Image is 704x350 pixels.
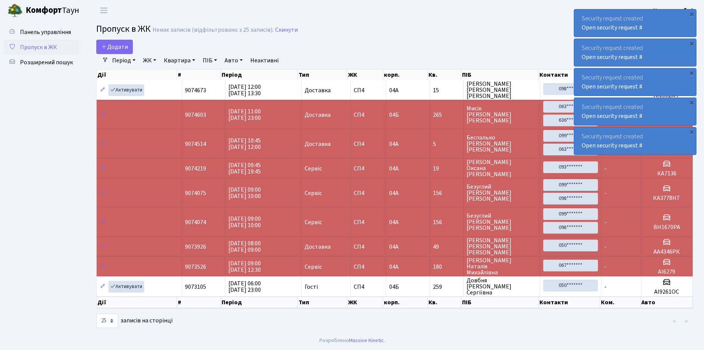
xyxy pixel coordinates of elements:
[582,53,642,61] a: Open security request #
[347,297,383,308] th: ЖК
[467,237,536,256] span: [PERSON_NAME] [PERSON_NAME] [PERSON_NAME]
[354,219,383,225] span: СП4
[433,219,460,225] span: 156
[305,190,322,196] span: Сервіс
[305,87,331,93] span: Доставка
[94,4,113,17] button: Переключити навігацію
[140,54,159,67] a: ЖК
[161,54,198,67] a: Квартира
[222,54,246,67] a: Авто
[185,263,206,271] span: 9073526
[428,70,462,80] th: Кв.
[354,190,383,196] span: СП4
[688,10,695,18] div: ×
[574,9,696,37] div: Security request created
[354,264,383,270] span: СП4
[467,184,536,202] span: Безуглий [PERSON_NAME] [PERSON_NAME]
[247,54,282,67] a: Неактивні
[539,70,601,80] th: Контакти
[383,297,428,308] th: корп.
[354,244,383,250] span: СП4
[688,99,695,106] div: ×
[389,86,399,94] span: 04А
[305,219,322,225] span: Сервіс
[688,128,695,136] div: ×
[185,243,206,251] span: 9073926
[688,40,695,47] div: ×
[644,288,689,296] h5: АІ9261ОС
[574,39,696,66] div: Security request created
[177,70,221,80] th: #
[574,68,696,96] div: Security request created
[319,336,385,345] div: Розроблено .
[228,107,261,122] span: [DATE] 11:00 [DATE] 23:00
[109,54,139,67] a: Період
[574,127,696,155] div: Security request created
[97,70,177,80] th: Дії
[228,83,261,98] span: [DATE] 12:00 [DATE] 13:30
[433,166,460,172] span: 19
[428,297,462,308] th: Кв.
[467,159,536,177] span: [PERSON_NAME] Оксана [PERSON_NAME]
[298,297,347,308] th: Тип
[467,213,536,231] span: Безуглий [PERSON_NAME] [PERSON_NAME]
[644,170,689,177] h5: КА7136
[305,141,331,147] span: Доставка
[354,87,383,93] span: СП4
[582,82,642,91] a: Open security request #
[228,186,261,200] span: [DATE] 09:00 [DATE] 10:00
[433,190,460,196] span: 156
[4,25,79,40] a: Панель управління
[305,264,322,270] span: Сервіс
[467,81,536,99] span: [PERSON_NAME] [PERSON_NAME] [PERSON_NAME]
[20,43,57,51] span: Пропуск в ЖК
[8,3,23,18] img: logo.png
[433,284,460,290] span: 259
[305,112,331,118] span: Доставка
[688,69,695,77] div: ×
[467,257,536,276] span: [PERSON_NAME] Наталія Михайлівна
[97,297,177,308] th: Дії
[185,189,206,197] span: 9074075
[298,70,347,80] th: Тип
[101,43,128,51] span: Додати
[389,164,399,173] span: 04А
[604,164,607,173] span: -
[185,140,206,148] span: 9074514
[185,111,206,119] span: 9074603
[644,268,689,276] h5: АІ6279
[604,218,607,226] span: -
[200,54,220,67] a: ПІБ
[305,284,318,290] span: Гості
[604,243,607,251] span: -
[389,263,399,271] span: 04А
[228,161,261,176] span: [DATE] 09:45 [DATE] 19:45
[20,28,71,36] span: Панель управління
[305,166,322,172] span: Сервіс
[389,111,399,119] span: 04Б
[389,189,399,197] span: 04А
[228,215,261,229] span: [DATE] 09:00 [DATE] 10:00
[467,135,536,153] span: Беспалько [PERSON_NAME] [PERSON_NAME]
[354,166,383,172] span: СП4
[20,58,73,67] span: Розширений пошук
[389,243,399,251] span: 04А
[4,40,79,55] a: Пропуск в ЖК
[644,248,689,256] h5: АА4346РК
[389,140,399,148] span: 04А
[604,189,607,197] span: -
[582,112,642,120] a: Open security request #
[96,22,151,36] span: Пропуск в ЖК
[582,23,642,32] a: Open security request #
[4,55,79,70] a: Розширений пошук
[349,336,384,344] a: Massive Kinetic
[354,141,383,147] span: СП4
[604,283,607,291] span: -
[383,70,428,80] th: корп.
[185,86,206,94] span: 9074673
[539,297,601,308] th: Контакти
[108,84,144,96] a: Активувати
[177,297,221,308] th: #
[185,218,206,226] span: 9074074
[354,112,383,118] span: СП4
